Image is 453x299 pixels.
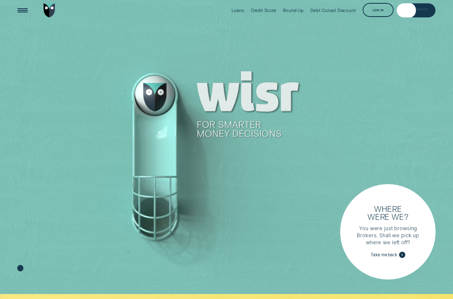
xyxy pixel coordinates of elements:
[370,252,397,258] span: Take me back
[231,8,244,13] div: Loans
[340,184,436,280] a: Where were we?You were just browsing Brokers. Shall we pick up where we left off?Take me back
[310,8,356,13] div: Debt Consol Discount
[15,3,29,17] button: Open Menu
[356,225,419,246] p: You were just browsing Brokers. Shall we pick up where we left off?
[397,3,436,17] a: Get Estimate
[283,8,304,13] div: Round Up
[251,8,277,13] div: Credit Score
[44,3,55,17] img: Wisr
[365,205,411,221] h3: Where were we?
[363,3,394,17] button: Log in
